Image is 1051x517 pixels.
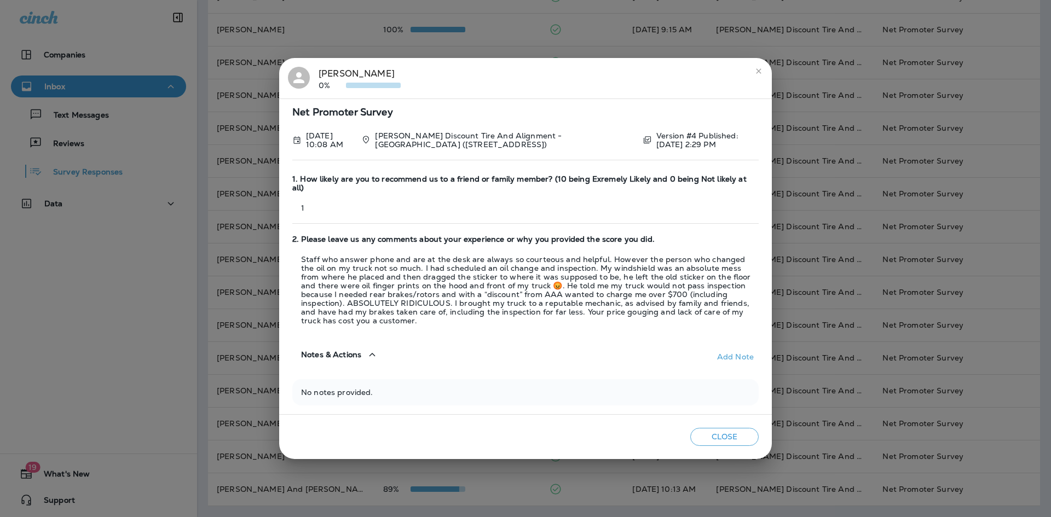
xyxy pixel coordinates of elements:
[690,428,759,446] button: Close
[656,131,759,149] p: Version #4 Published: [DATE] 2:29 PM
[292,175,759,193] span: 1. How likely are you to recommend us to a friend or family member? (10 being Exremely Likely and...
[292,108,759,117] span: Net Promoter Survey
[292,235,759,244] span: 2. Please leave us any comments about your experience or why you provided the score you did.
[292,339,388,370] button: Notes & Actions
[301,388,750,397] p: No notes provided.
[306,131,353,149] p: Aug 25, 2025 10:08 AM
[292,204,759,212] p: 1
[712,348,759,365] button: Add Note
[319,67,401,90] div: [PERSON_NAME]
[375,131,633,149] p: [PERSON_NAME] Discount Tire And Alignment - [GEOGRAPHIC_DATA] ([STREET_ADDRESS])
[319,81,346,90] p: 0%
[292,255,759,325] p: Staff who answer phone and are at the desk are always so courteous and helpful. However the perso...
[717,352,754,361] div: Add Note
[301,350,361,359] span: Notes & Actions
[750,62,767,80] button: close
